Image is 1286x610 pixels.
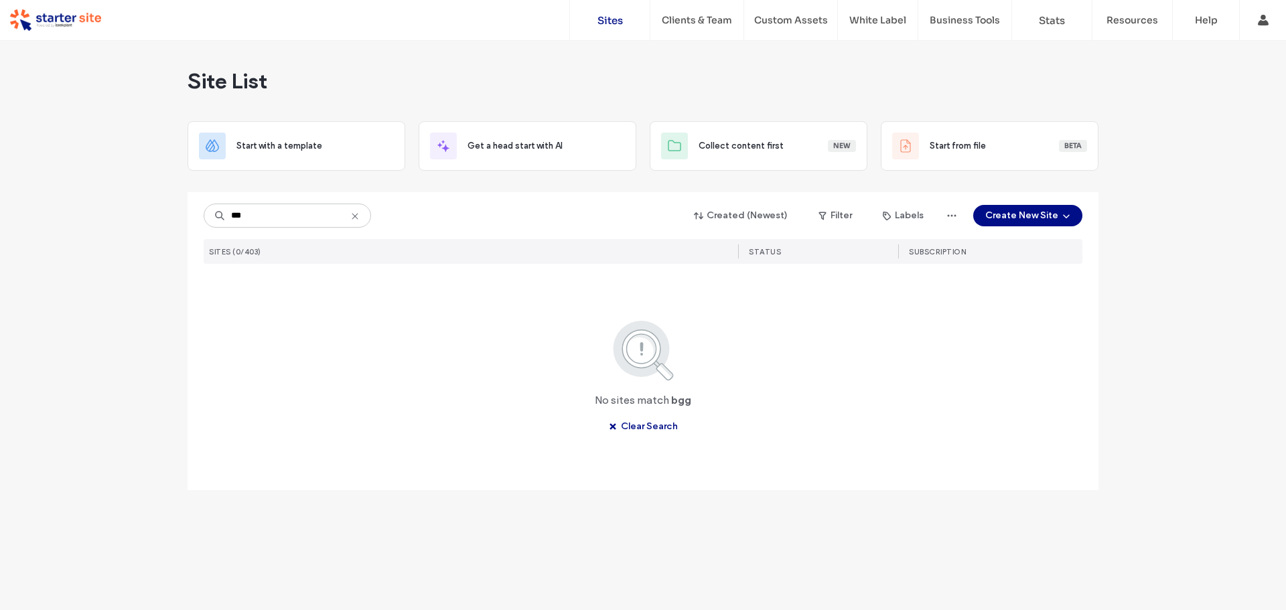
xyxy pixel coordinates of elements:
[30,9,58,21] span: Help
[1195,14,1218,26] label: Help
[699,139,784,153] span: Collect content first
[754,14,828,26] label: Custom Assets
[1039,14,1065,27] label: Stats
[662,14,732,26] label: Clients & Team
[871,205,936,226] button: Labels
[597,416,690,437] button: Clear Search
[188,68,267,94] span: Site List
[828,140,856,152] div: New
[973,205,1082,226] button: Create New Site
[683,205,800,226] button: Created (Newest)
[650,121,867,171] div: Collect content firstNew
[209,247,261,256] span: SITES (0/403)
[188,121,405,171] div: Start with a template
[909,247,966,256] span: SUBSCRIPTION
[1106,14,1158,26] label: Resources
[930,139,986,153] span: Start from file
[236,139,322,153] span: Start with a template
[930,14,1000,26] label: Business Tools
[849,14,906,26] label: White Label
[595,318,692,382] img: search.svg
[1059,140,1087,152] div: Beta
[881,121,1098,171] div: Start from fileBeta
[749,247,781,256] span: STATUS
[805,205,865,226] button: Filter
[595,393,669,408] span: No sites match
[419,121,636,171] div: Get a head start with AI
[671,393,691,408] span: bgg
[468,139,563,153] span: Get a head start with AI
[597,14,623,27] label: Sites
